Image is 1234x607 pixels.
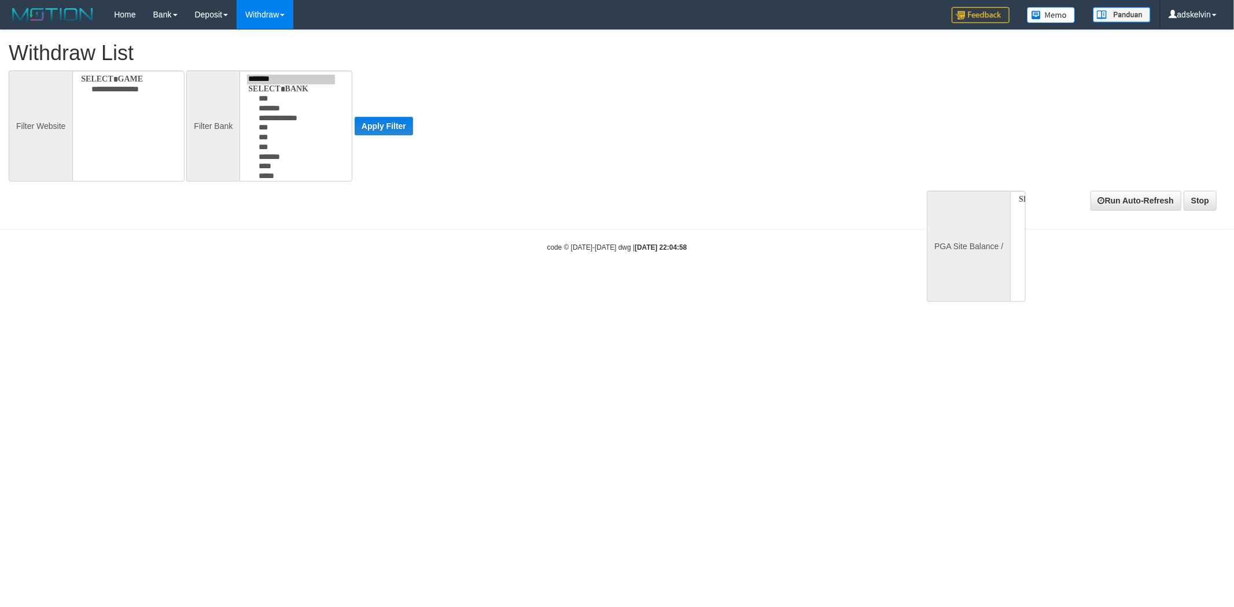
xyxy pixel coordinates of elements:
div: Filter Bank [186,71,240,182]
img: MOTION_logo.png [9,6,97,23]
img: panduan.png [1093,7,1151,23]
h1: Withdraw List [9,42,811,65]
strong: [DATE] 22:04:58 [635,243,687,251]
div: PGA Site Balance / [927,191,1010,302]
a: Stop [1184,191,1217,210]
img: Feedback.jpg [952,7,1010,23]
div: Filter Website [9,71,72,182]
img: Button%20Memo.svg [1027,7,1075,23]
a: Run Auto-Refresh [1091,191,1181,210]
button: Apply Filter [355,117,413,135]
small: code © [DATE]-[DATE] dwg | [547,243,687,251]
